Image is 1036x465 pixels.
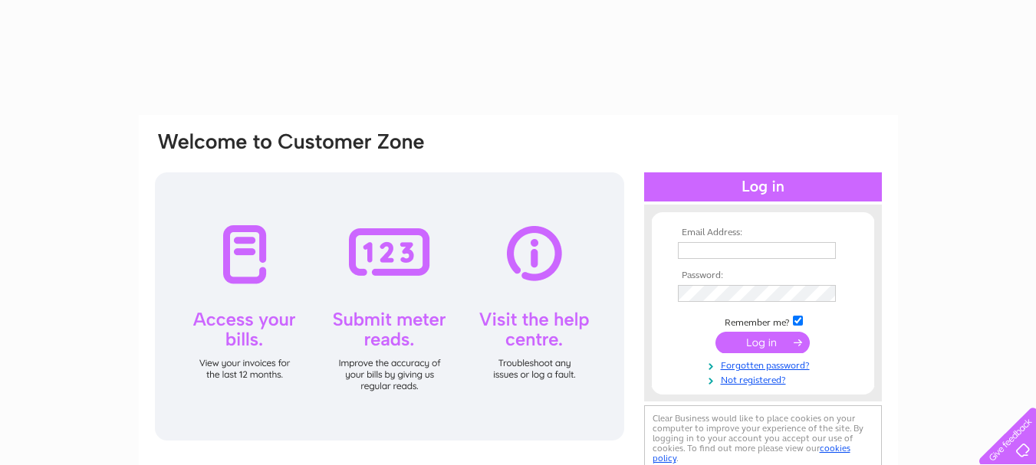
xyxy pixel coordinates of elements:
[678,372,852,386] a: Not registered?
[674,270,852,281] th: Password:
[674,313,852,329] td: Remember me?
[653,443,850,463] a: cookies policy
[674,228,852,238] th: Email Address:
[678,357,852,372] a: Forgotten password?
[715,332,810,353] input: Submit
